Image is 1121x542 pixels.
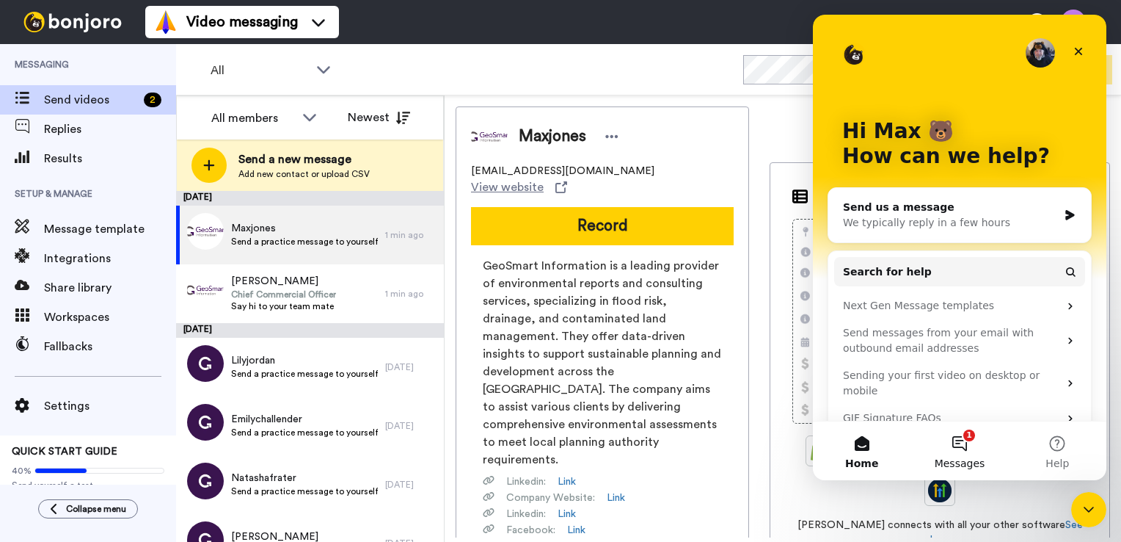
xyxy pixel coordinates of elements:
[238,168,370,180] span: Add new contact or upload CSV
[231,368,378,380] span: Send a practice message to yourself
[231,236,378,247] span: Send a practice message to yourself
[385,420,437,432] div: [DATE]
[385,479,437,491] div: [DATE]
[66,503,126,515] span: Collapse menu
[187,463,224,499] img: 6fafd8fe-f622-428f-8cf9-8ad803a35bfc.jpg
[519,126,586,148] span: Maxjones
[337,103,421,132] button: Newest
[44,91,138,109] span: Send videos
[231,274,336,289] span: [PERSON_NAME]
[18,12,128,32] img: bj-logo-header-white.svg
[231,221,378,236] span: Maxjones
[187,213,224,250] img: 2f830186-e3d4-4eb9-95a5-07ce074317fd.png
[44,150,176,167] span: Results
[483,257,722,469] span: GeoSmart Information is a leading provider of environmental reports and consulting services, spec...
[187,272,224,308] img: 0c1f5a4a-0d99-4418-8852-e36515d29fa4.png
[471,207,734,245] button: Record
[231,485,378,497] span: Send a practice message to yourself
[231,289,336,300] span: Chief Commercial Officer
[44,279,176,297] span: Share library
[558,507,576,521] a: Link
[154,10,178,34] img: vm-color.svg
[211,109,295,127] div: All members
[44,338,176,355] span: Fallbacks
[385,288,437,300] div: 1 min ago
[231,471,378,485] span: Natashafrater
[471,178,544,196] span: View website
[144,93,161,107] div: 2
[231,427,378,438] span: Send a practice message to yourself
[176,323,444,338] div: [DATE]
[471,118,508,155] img: Image of Maxjones
[471,164,654,178] span: [EMAIL_ADDRESS][DOMAIN_NAME]
[238,151,370,168] span: Send a new message
[12,465,32,477] span: 40%
[385,361,437,373] div: [DATE]
[231,300,336,312] span: Say hi to your team mate
[44,308,176,326] span: Workspaces
[471,178,567,196] a: View website
[809,439,833,463] img: Shopify
[186,12,298,32] span: Video messaging
[38,499,138,518] button: Collapse menu
[506,491,595,505] span: Company Website :
[12,447,117,457] span: QUICK START GUIDE
[813,15,1106,480] iframe: Intercom live chat
[187,404,224,441] img: c2025288-a7ee-401f-87e6-a2cf4d5bedc0.jpg
[1071,492,1106,527] iframe: Intercom live chat
[12,480,164,491] span: Send yourself a test
[607,491,625,505] a: Link
[506,523,555,538] span: Facebook :
[506,507,546,521] span: Linkedin :
[44,250,176,267] span: Integrations
[44,120,176,138] span: Replies
[231,412,378,427] span: Emilychallender
[385,229,437,241] div: 1 min ago
[558,474,576,489] a: Link
[187,345,224,382] img: eb6d9260-5e33-487f-9d2b-982d2773d9e2.jpg
[506,474,546,489] span: Linkedin :
[928,479,952,502] img: GoHighLevel
[211,62,309,79] span: All
[231,353,378,368] span: Lilyjordan
[567,523,585,538] a: Link
[176,191,444,206] div: [DATE]
[44,397,176,415] span: Settings
[44,220,176,238] span: Message template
